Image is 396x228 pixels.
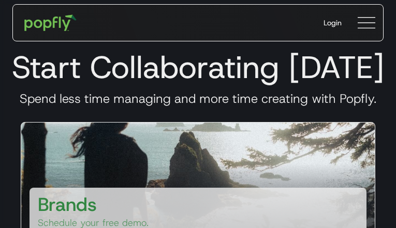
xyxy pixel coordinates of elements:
[8,49,388,86] h1: Start Collaborating [DATE]
[17,7,84,38] a: home
[8,91,388,107] h3: Spend less time managing and more time creating with Popfly.
[324,18,342,28] div: Login
[38,192,97,217] h3: Brands
[315,9,350,36] a: Login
